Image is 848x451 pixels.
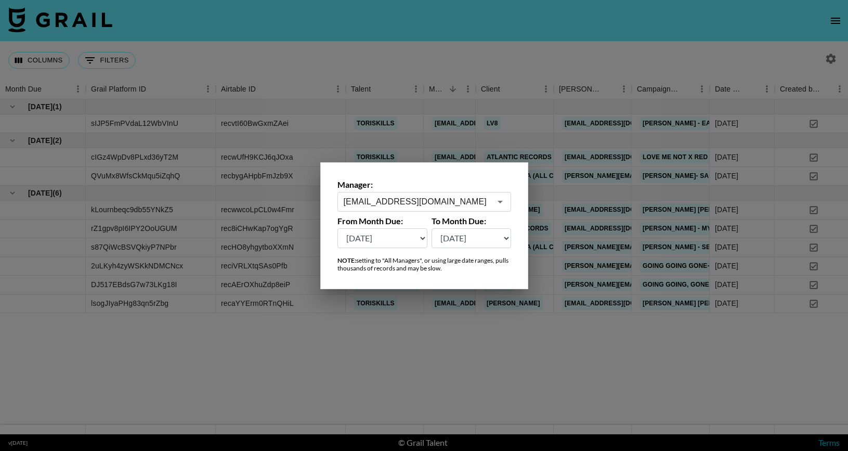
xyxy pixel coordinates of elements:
[337,179,511,190] label: Manager:
[337,256,356,264] strong: NOTE:
[493,195,507,209] button: Open
[337,256,511,272] div: setting to "All Managers", or using large date ranges, pulls thousands of records and may be slow.
[337,216,428,226] label: From Month Due:
[432,216,511,226] label: To Month Due:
